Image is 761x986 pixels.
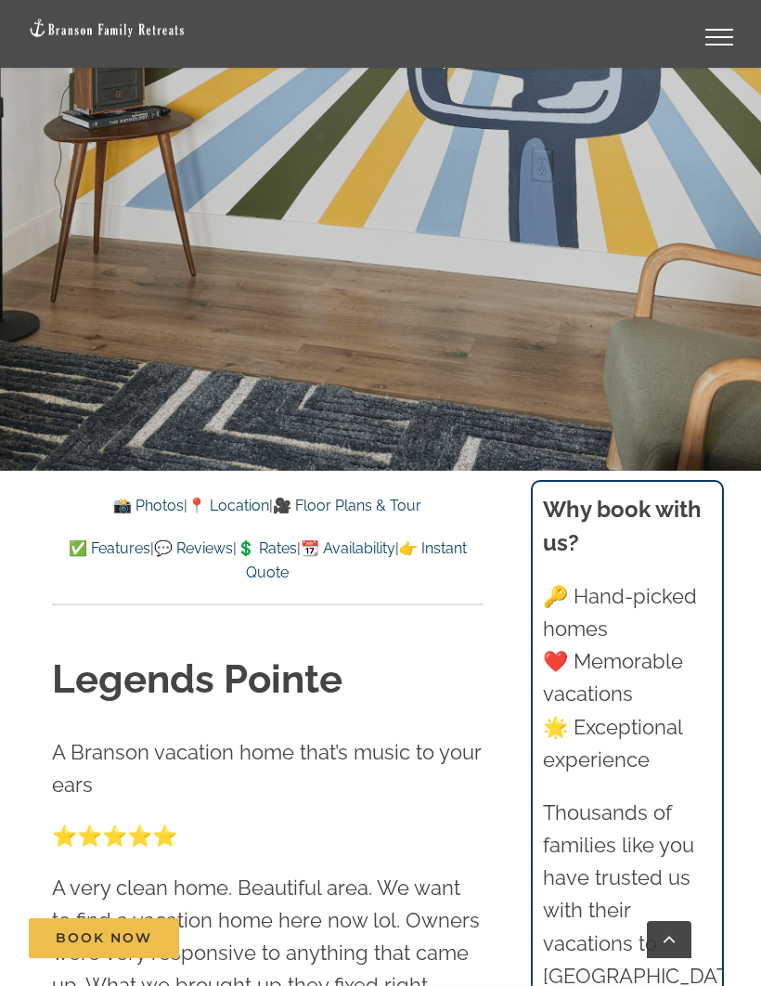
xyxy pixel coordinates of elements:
[682,29,756,45] a: Toggle Menu
[52,653,484,707] h1: Legends Pointe
[237,539,297,557] a: 💲 Rates
[52,740,481,797] span: A Branson vacation home that’s music to your ears
[273,497,421,514] a: 🎥 Floor Plans & Tour
[113,497,184,514] a: 📸 Photos
[52,820,484,852] p: ⭐️⭐️⭐️⭐️⭐️
[52,537,484,584] p: | | | |
[28,18,186,39] img: Branson Family Retreats Logo
[301,539,395,557] a: 📆 Availability
[154,539,233,557] a: 💬 Reviews
[543,580,711,776] p: 🔑 Hand-picked homes ❤️ Memorable vacations 🌟 Exceptional experience
[246,539,467,581] a: 👉 Instant Quote
[187,497,269,514] a: 📍 Location
[543,493,711,560] h3: Why book with us?
[52,494,484,518] p: | |
[69,539,150,557] a: ✅ Features
[56,930,152,946] span: Book Now
[29,918,179,958] a: Book Now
